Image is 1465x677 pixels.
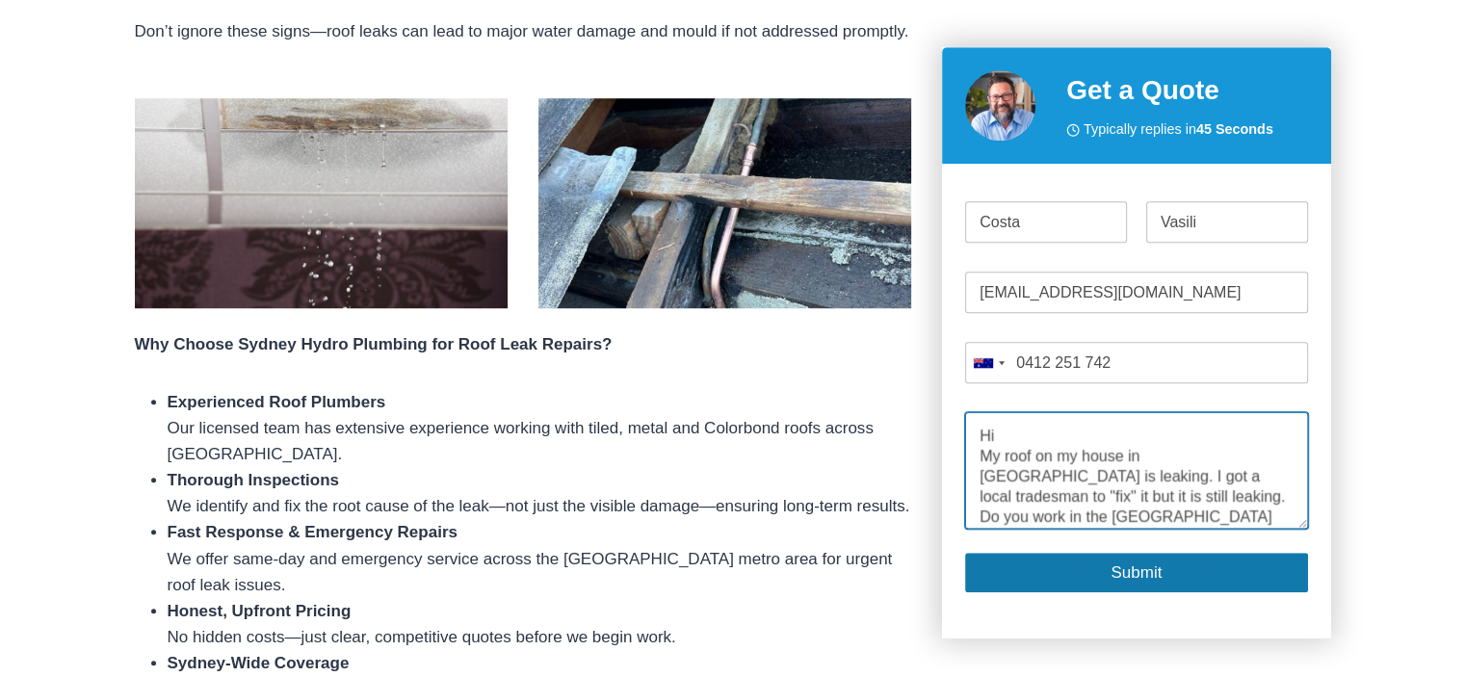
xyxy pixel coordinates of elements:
p: Don’t ignore these signs—roof leaks can lead to major water damage and mould if not addressed pro... [135,18,912,44]
strong: Sydney-Wide Coverage [168,654,350,672]
button: Selected country [965,343,1011,384]
li: We offer same-day and emergency service across the [GEOGRAPHIC_DATA] metro area for urgent roof l... [168,519,912,598]
strong: Fast Response & Emergency Repairs [168,523,458,541]
input: Email [965,273,1307,314]
strong: Why Choose Sydney Hydro Plumbing for Roof Leak Repairs? [135,335,613,353]
strong: Thorough Inspections [168,471,340,489]
input: First Name [965,202,1127,244]
strong: Honest, Upfront Pricing [168,602,352,620]
strong: 45 Seconds [1196,122,1273,138]
input: Last Name [1146,202,1308,244]
span: Typically replies in [1084,119,1273,142]
input: Mobile [965,343,1307,384]
h2: Get a Quote [1066,71,1308,112]
li: Our licensed team has extensive experience working with tiled, metal and Colorbond roofs across [... [168,389,912,468]
button: Submit [965,553,1307,592]
li: No hidden costs—just clear, competitive quotes before we begin work. [168,598,912,650]
li: We identify and fix the root cause of the leak—not just the visible damage—ensuring long-term res... [168,467,912,519]
strong: Experienced Roof Plumbers [168,393,386,411]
